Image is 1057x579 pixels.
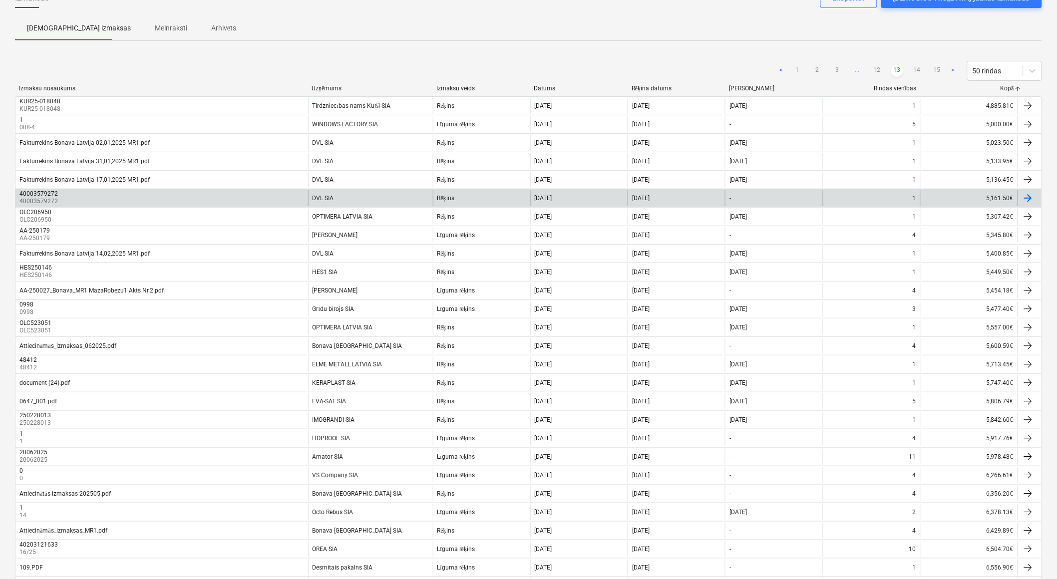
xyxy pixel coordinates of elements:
[931,65,943,77] a: Page 15
[437,453,475,461] div: Līguma rēķins
[19,116,33,123] div: 1
[920,319,1018,335] div: 5,557.00€
[313,564,373,571] div: Desmitais pakalns SIA
[632,232,650,239] div: [DATE]
[791,65,803,77] a: Page 1
[729,305,747,312] div: [DATE]
[437,490,454,498] div: Rēķins
[535,527,552,534] div: [DATE]
[535,213,552,220] div: [DATE]
[913,195,916,202] div: 1
[437,158,454,165] div: Rēķins
[437,250,454,258] div: Rēķins
[437,324,454,331] div: Rēķins
[437,213,454,221] div: Rēķins
[535,435,552,442] div: [DATE]
[313,453,344,460] div: Amator SIA
[535,195,552,202] div: [DATE]
[920,449,1018,465] div: 5,978.48€
[211,23,236,33] p: Arhivēts
[313,121,378,128] div: WINDOWS FACTORY SIA
[811,65,823,77] a: Page 2
[913,472,916,479] div: 4
[913,158,916,165] div: 1
[437,305,475,313] div: Līguma rēķins
[19,504,24,511] div: 1
[920,356,1018,372] div: 5,713.45€
[911,65,923,77] a: Page 14
[19,98,60,105] div: KUR25-018048
[19,105,62,113] p: KUR25-018048
[632,121,650,128] div: [DATE]
[913,361,916,368] div: 1
[313,305,354,313] div: Grīdu birojs SIA
[1007,531,1057,579] iframe: Chat Widget
[437,416,454,424] div: Rēķins
[313,158,334,165] div: DVL SIA
[19,356,37,363] div: 48412
[729,213,747,220] div: [DATE]
[729,176,747,183] div: [DATE]
[729,472,731,479] div: -
[19,363,39,372] p: 48412
[729,287,731,294] div: -
[437,564,475,572] div: Līguma rēķins
[632,398,650,405] div: [DATE]
[535,139,552,146] div: [DATE]
[313,546,338,553] div: OREA SIA
[632,453,650,460] div: [DATE]
[437,287,475,294] div: Līguma rēķins
[19,412,51,419] div: 250228013
[729,564,731,571] div: -
[913,342,916,349] div: 4
[437,342,454,350] div: Rēķins
[313,213,373,220] div: OPTIMERA LATVIA SIA
[535,379,552,386] div: [DATE]
[437,121,475,128] div: Līguma rēķins
[920,504,1018,520] div: 6,378.13€
[913,232,916,239] div: 4
[19,197,60,206] p: 40003579272
[913,287,916,294] div: 4
[19,216,53,224] p: OLC206950
[632,342,650,349] div: [DATE]
[19,308,35,316] p: 0998
[19,234,52,243] p: AA-250179
[437,546,475,553] div: Līguma rēķins
[437,361,454,368] div: Rēķins
[19,474,25,483] p: 0
[535,324,552,331] div: [DATE]
[729,232,731,239] div: -
[535,121,552,128] div: [DATE]
[19,456,49,464] p: 20062025
[313,139,334,146] div: DVL SIA
[19,264,52,271] div: HES250146
[437,472,475,479] div: Līguma rēķins
[313,435,351,442] div: HOPROOF SIA
[729,121,731,128] div: -
[313,379,356,386] div: KERAPLAST SIA
[729,195,731,202] div: -
[920,153,1018,169] div: 5,133.95€
[313,416,355,423] div: IMOGRANDI SIA
[827,85,916,92] div: Rindas vienības
[729,379,747,386] div: [DATE]
[313,490,402,497] div: Bonava [GEOGRAPHIC_DATA] SIA
[313,269,338,276] div: HES1 SIA
[437,269,454,276] div: Rēķins
[436,85,526,92] div: Izmaksu veids
[19,511,26,520] p: 14
[632,564,650,571] div: [DATE]
[632,305,650,312] div: [DATE]
[19,326,53,335] p: OLC523051
[19,467,23,474] div: 0
[632,509,650,516] div: [DATE]
[920,375,1018,391] div: 5,747.40€
[920,523,1018,539] div: 6,429.89€
[535,490,552,497] div: [DATE]
[920,467,1018,483] div: 6,266.61€
[27,23,131,33] p: [DEMOGRAPHIC_DATA] izmaksas
[632,546,650,553] div: [DATE]
[313,250,334,257] div: DVL SIA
